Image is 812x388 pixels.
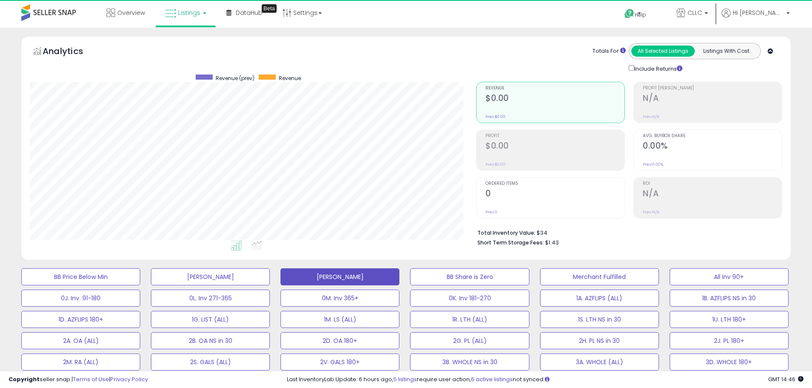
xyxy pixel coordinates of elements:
li: $34 [477,227,776,237]
small: Prev: 0.00% [643,162,663,167]
button: All Selected Listings [631,46,695,57]
button: 1U. LTH 180+ [670,311,789,328]
button: 1R. LTH (ALL) [410,311,529,328]
button: 3A. WHOLE (ALL) [540,354,659,371]
small: Prev: $0.00 [485,114,506,119]
span: Avg. Buybox Share [643,134,782,138]
button: 2S. GALS (ALL) [151,354,270,371]
span: Hi [PERSON_NAME] [733,9,784,17]
span: ROI [643,181,782,186]
button: 1M. LS (ALL) [280,311,399,328]
span: Profit [485,134,624,138]
strong: Copyright [9,375,40,383]
span: Profit [PERSON_NAME] [643,86,782,91]
h2: 0.00% [643,141,782,152]
button: 2M. RA (ALL) [21,354,140,371]
a: 6 active listings [471,375,513,383]
span: Ordered Items [485,181,624,186]
button: 0M. Inv 365+ [280,290,399,307]
small: Prev: N/A [643,210,659,215]
button: 2G. PL (ALL) [410,332,529,349]
small: Prev: $0.00 [485,162,506,167]
button: BB Price Below Min [21,268,140,285]
button: 0K. Inv 181-270 [410,290,529,307]
div: Last InventoryLab Update: 6 hours ago, require user action, not synced. [287,376,803,384]
span: Revenue [485,86,624,91]
b: Total Inventory Value: [477,229,535,236]
button: 2B. OA NS in 30 [151,332,270,349]
button: 1D. AZFLIPS 180+ [21,311,140,328]
span: Overview [117,9,145,17]
button: 0J. Inv. 91-180 [21,290,140,307]
span: Revenue [279,75,301,82]
h2: $0.00 [485,141,624,152]
button: 1G. LIST (ALL) [151,311,270,328]
span: DataHub [236,9,263,17]
h2: N/A [643,93,782,105]
small: Prev: N/A [643,114,659,119]
a: Help [618,2,663,28]
button: Listings With Cost [694,46,758,57]
button: Merchant Fulfilled [540,268,659,285]
div: Tooltip anchor [262,4,277,13]
button: All Inv 90+ [670,268,789,285]
button: [PERSON_NAME] [280,268,399,285]
a: Hi [PERSON_NAME] [722,9,790,28]
div: Totals For [592,47,626,55]
h2: 0 [485,189,624,200]
button: 2V. GALS 180+ [280,354,399,371]
button: 2D. OA 180+ [280,332,399,349]
button: BB Share is Zero [410,268,529,285]
span: 2025-10-14 14:46 GMT [768,375,803,383]
h2: $0.00 [485,93,624,105]
span: CLLC [688,9,702,17]
a: Terms of Use [73,375,109,383]
i: Get Help [624,9,635,19]
b: Short Term Storage Fees: [477,239,544,246]
button: 1B. AZFLIPS NS in 30 [670,290,789,307]
div: seller snap | | [9,376,148,384]
button: 3B. WHOLE NS in 30 [410,354,529,371]
button: 1A. AZFLIPS (ALL) [540,290,659,307]
button: 1S. LTH NS in 30 [540,311,659,328]
button: 2A. OA (ALL) [21,332,140,349]
button: 3D. WHOLE 180+ [670,354,789,371]
button: 2H. PL NS in 30 [540,332,659,349]
small: Prev: 0 [485,210,497,215]
button: 2J. PL 180+ [670,332,789,349]
h5: Analytics [43,45,100,59]
button: 0L. Inv 271-365 [151,290,270,307]
h2: N/A [643,189,782,200]
span: Listings [178,9,200,17]
button: [PERSON_NAME] [151,268,270,285]
span: Revenue (prev) [216,75,254,82]
a: 5 listings [393,375,417,383]
span: $1.43 [545,239,559,247]
div: Include Returns [622,63,693,73]
a: Privacy Policy [110,375,148,383]
span: Help [635,11,646,18]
